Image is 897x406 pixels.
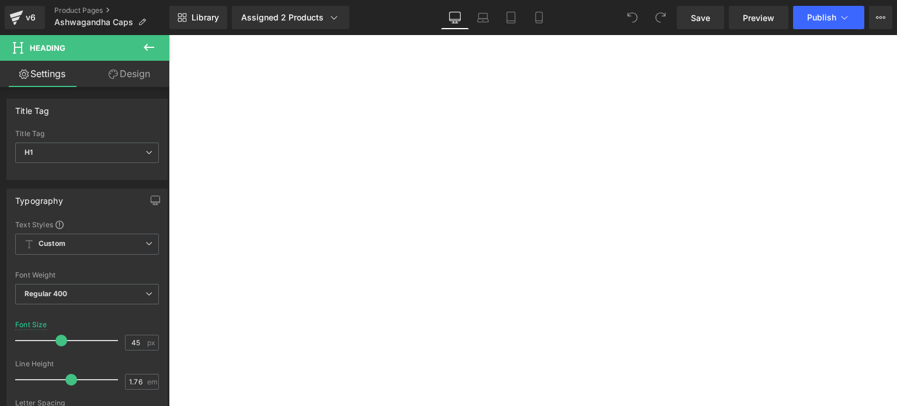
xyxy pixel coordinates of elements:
a: Desktop [441,6,469,29]
button: Publish [793,6,864,29]
div: v6 [23,10,38,25]
span: px [147,339,157,346]
div: Typography [15,189,63,206]
div: Font Size [15,321,47,329]
span: Ashwagandha Caps [54,18,133,27]
span: em [147,378,157,386]
a: Preview [729,6,788,29]
div: Assigned 2 Products [241,12,340,23]
button: Redo [649,6,672,29]
b: Custom [39,239,65,249]
button: Undo [621,6,644,29]
div: Line Height [15,360,159,368]
span: Preview [743,12,774,24]
span: Publish [807,13,836,22]
b: Regular 400 [25,289,68,298]
span: Library [192,12,219,23]
span: Heading [30,43,65,53]
a: New Library [169,6,227,29]
div: Title Tag [15,130,159,138]
span: Save [691,12,710,24]
a: Product Pages [54,6,169,15]
a: Tablet [497,6,525,29]
a: Mobile [525,6,553,29]
div: Font Weight [15,271,159,279]
a: Laptop [469,6,497,29]
div: Title Tag [15,99,50,116]
a: Design [87,61,172,87]
button: More [869,6,892,29]
a: v6 [5,6,45,29]
b: H1 [25,148,33,157]
div: Text Styles [15,220,159,229]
